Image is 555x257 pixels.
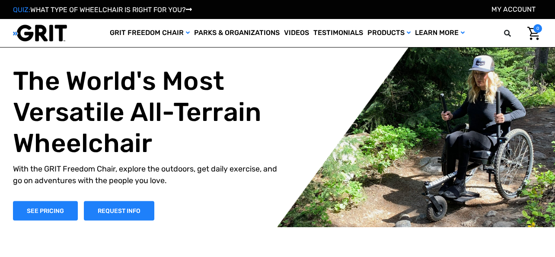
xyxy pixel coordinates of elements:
a: Cart with 0 items [521,24,542,42]
span: 0 [533,24,542,33]
span: QUIZ: [13,6,30,14]
a: Learn More [413,19,467,47]
a: Videos [282,19,311,47]
a: QUIZ:WHAT TYPE OF WHEELCHAIR IS RIGHT FOR YOU? [13,6,192,14]
a: Testimonials [311,19,365,47]
a: Shop Now [13,201,78,220]
img: Cart [527,27,540,40]
p: With the GRIT Freedom Chair, explore the outdoors, get daily exercise, and go on adventures with ... [13,163,284,186]
a: Products [365,19,413,47]
a: Account [491,5,536,13]
h1: The World's Most Versatile All-Terrain Wheelchair [13,65,284,159]
a: Parks & Organizations [192,19,282,47]
input: Search [508,24,521,42]
a: GRIT Freedom Chair [108,19,192,47]
img: GRIT All-Terrain Wheelchair and Mobility Equipment [13,24,67,42]
a: Slide number 1, Request Information [84,201,154,220]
